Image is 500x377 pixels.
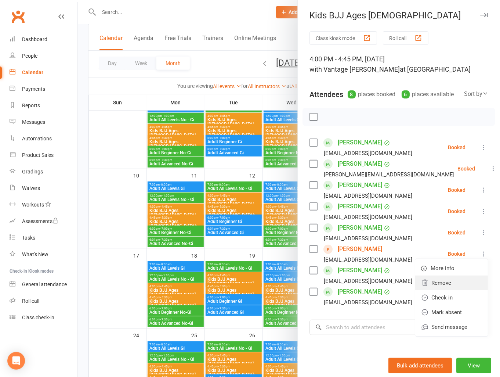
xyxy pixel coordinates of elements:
[22,235,35,241] div: Tasks
[22,185,40,191] div: Waivers
[402,90,410,98] div: 6
[456,358,491,373] button: View
[7,352,25,370] div: Open Intercom Messenger
[448,230,465,235] div: Booked
[338,201,382,212] a: [PERSON_NAME]
[415,305,488,320] a: Mark absent
[400,65,471,73] span: at [GEOGRAPHIC_DATA]
[22,315,54,320] div: Class check-in
[10,97,77,114] a: Reports
[415,261,488,276] a: More info
[22,251,48,257] div: What's New
[415,320,488,334] a: Send message
[10,64,77,81] a: Calendar
[338,265,382,276] a: [PERSON_NAME]
[309,31,377,45] button: Class kiosk mode
[402,89,454,100] div: places available
[22,86,45,92] div: Payments
[298,10,500,21] div: Kids BJJ Ages [DEMOGRAPHIC_DATA]
[457,166,475,171] div: Booked
[348,89,396,100] div: places booked
[324,298,412,307] div: [EMAIL_ADDRESS][DOMAIN_NAME]
[10,48,77,64] a: People
[309,320,488,335] input: Search to add attendees
[10,213,77,230] a: Assessments
[415,276,488,290] a: Remove
[324,276,412,286] div: [EMAIL_ADDRESS][DOMAIN_NAME]
[338,158,382,170] a: [PERSON_NAME]
[10,246,77,263] a: What's New
[338,286,382,298] a: [PERSON_NAME]
[10,230,77,246] a: Tasks
[338,137,382,148] a: [PERSON_NAME]
[22,119,45,125] div: Messages
[22,152,54,158] div: Product Sales
[448,251,465,256] div: Booked
[22,298,39,304] div: Roll call
[10,276,77,293] a: General attendance kiosk mode
[22,53,37,59] div: People
[415,290,488,305] a: Check in
[448,145,465,150] div: Booked
[22,103,40,108] div: Reports
[22,136,52,141] div: Automations
[10,197,77,213] a: Workouts
[22,218,58,224] div: Assessments
[10,114,77,130] a: Messages
[22,281,67,287] div: General attendance
[324,191,412,201] div: [EMAIL_ADDRESS][DOMAIN_NAME]
[309,54,488,75] div: 4:00 PM - 4:45 PM, [DATE]
[324,234,412,243] div: [EMAIL_ADDRESS][DOMAIN_NAME]
[383,31,428,45] button: Roll call
[431,264,454,273] span: More info
[309,89,343,100] div: Attendees
[10,31,77,48] a: Dashboard
[448,209,465,214] div: Booked
[10,81,77,97] a: Payments
[22,36,47,42] div: Dashboard
[324,212,412,222] div: [EMAIL_ADDRESS][DOMAIN_NAME]
[22,202,44,208] div: Workouts
[10,293,77,309] a: Roll call
[338,222,382,234] a: [PERSON_NAME]
[10,164,77,180] a: Gradings
[324,148,412,158] div: [EMAIL_ADDRESS][DOMAIN_NAME]
[388,358,452,373] button: Bulk add attendees
[338,179,382,191] a: [PERSON_NAME]
[309,65,400,73] span: with Vantage [PERSON_NAME]
[324,170,454,179] div: [PERSON_NAME][EMAIL_ADDRESS][DOMAIN_NAME]
[348,90,356,98] div: 8
[338,243,382,255] a: [PERSON_NAME]
[448,187,465,193] div: Booked
[10,147,77,164] a: Product Sales
[22,169,43,175] div: Gradings
[324,255,412,265] div: [EMAIL_ADDRESS][DOMAIN_NAME]
[9,7,27,26] a: Clubworx
[10,180,77,197] a: Waivers
[10,130,77,147] a: Automations
[10,309,77,326] a: Class kiosk mode
[464,89,488,99] div: Sort by
[22,69,43,75] div: Calendar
